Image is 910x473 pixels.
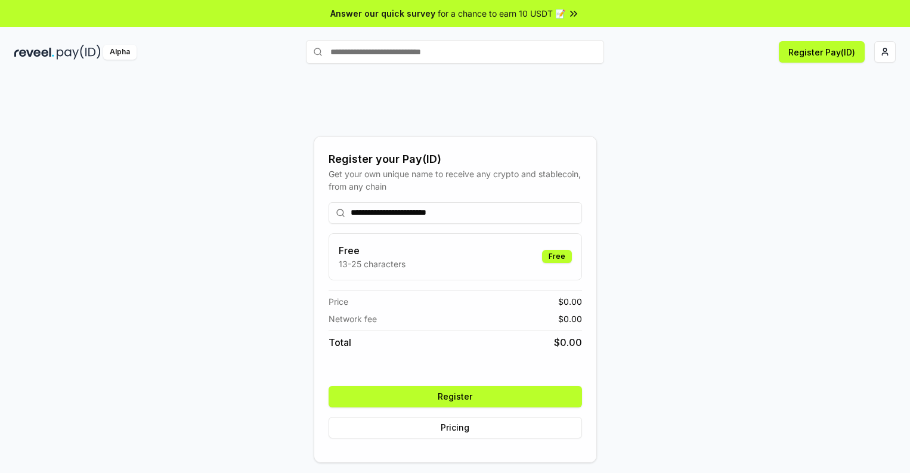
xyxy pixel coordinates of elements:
[329,335,351,350] span: Total
[779,41,865,63] button: Register Pay(ID)
[339,258,406,270] p: 13-25 characters
[329,151,582,168] div: Register your Pay(ID)
[57,45,101,60] img: pay_id
[329,295,348,308] span: Price
[339,243,406,258] h3: Free
[542,250,572,263] div: Free
[330,7,435,20] span: Answer our quick survey
[103,45,137,60] div: Alpha
[558,295,582,308] span: $ 0.00
[329,313,377,325] span: Network fee
[558,313,582,325] span: $ 0.00
[438,7,565,20] span: for a chance to earn 10 USDT 📝
[329,417,582,438] button: Pricing
[554,335,582,350] span: $ 0.00
[329,168,582,193] div: Get your own unique name to receive any crypto and stablecoin, from any chain
[329,386,582,407] button: Register
[14,45,54,60] img: reveel_dark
